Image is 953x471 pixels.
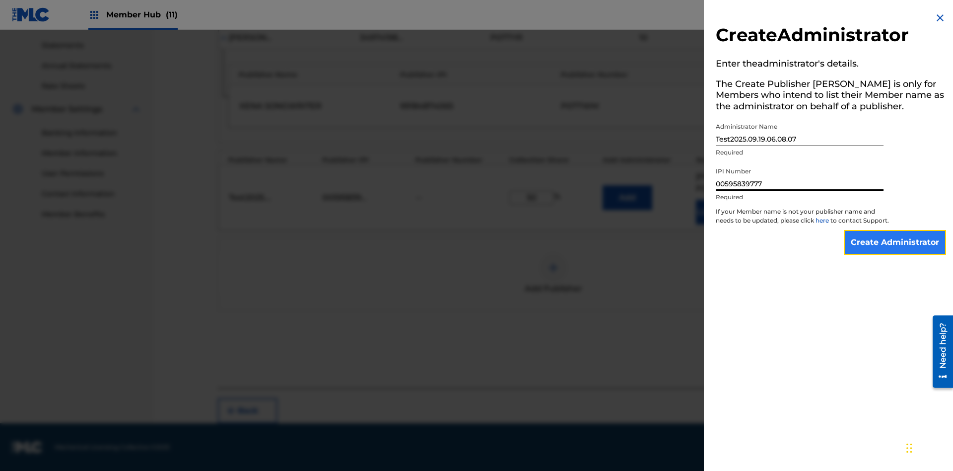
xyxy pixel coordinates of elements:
[106,9,178,20] span: Member Hub
[816,217,830,224] a: here
[12,7,50,22] img: MLC Logo
[925,312,953,393] iframe: Resource Center
[716,207,889,230] p: If your Member name is not your publisher name and needs to be updated, please click to contact S...
[906,433,912,463] div: Drag
[716,193,884,202] p: Required
[903,423,953,471] iframe: Chat Widget
[716,24,946,49] h2: Create Administrator
[716,55,946,76] h5: Enter the administrator 's details.
[716,148,884,157] p: Required
[716,76,946,118] h5: The Create Publisher [PERSON_NAME] is only for Members who intend to list their Member name as th...
[166,10,178,19] span: (11)
[844,230,946,255] input: Create Administrator
[88,9,100,21] img: Top Rightsholders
